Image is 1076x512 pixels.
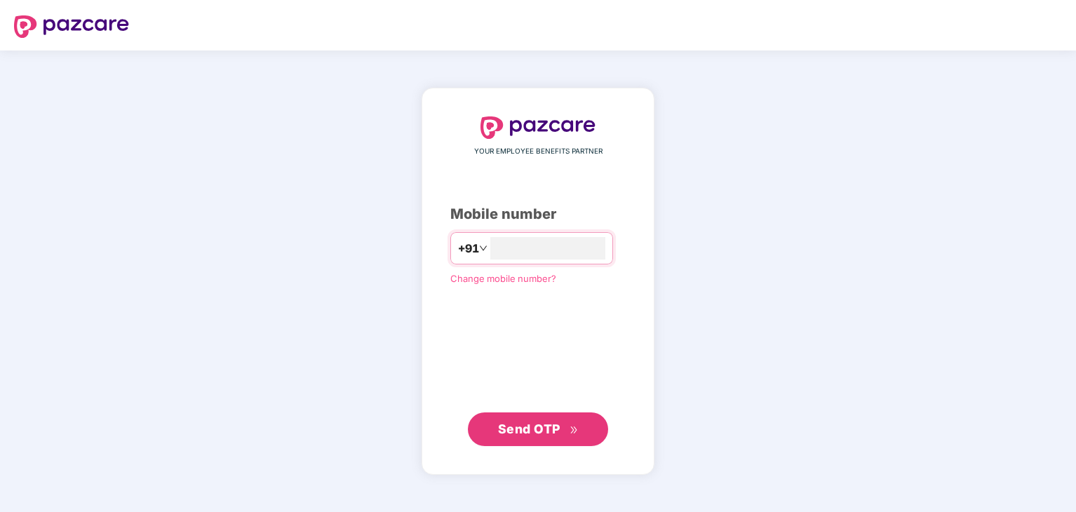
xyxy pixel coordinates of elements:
[479,244,487,252] span: down
[458,240,479,257] span: +91
[468,412,608,446] button: Send OTPdouble-right
[498,422,560,436] span: Send OTP
[14,15,129,38] img: logo
[480,116,596,139] img: logo
[474,146,603,157] span: YOUR EMPLOYEE BENEFITS PARTNER
[450,203,626,225] div: Mobile number
[450,273,556,284] a: Change mobile number?
[570,426,579,435] span: double-right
